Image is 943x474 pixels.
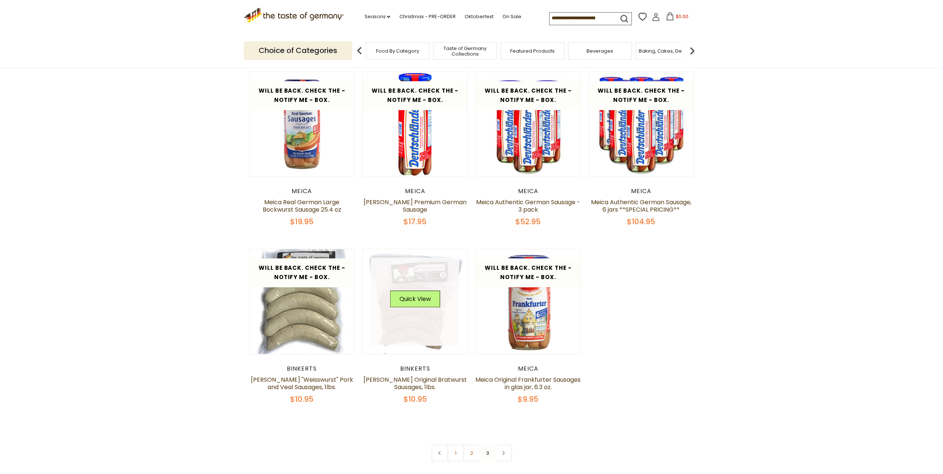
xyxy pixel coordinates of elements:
[515,216,541,227] span: $52.95
[435,46,495,57] a: Taste of Germany Collections
[464,13,493,21] a: Oktoberfest
[249,188,355,195] div: Meica
[639,48,696,54] a: Baking, Cakes, Desserts
[290,216,313,227] span: $19.95
[475,375,581,391] a: Meica Original Frankfurter Sausages in glas jar, 6.3 oz.
[587,48,613,54] a: Beverages
[399,13,455,21] a: Christmas - PRE-ORDER
[588,188,694,195] div: Meica
[627,216,655,227] span: $104.95
[363,198,466,214] a: [PERSON_NAME] Premium German Sausage
[476,249,581,354] img: Meica Original Frankfurter Sausages in glas jar, 6.3 oz.
[244,42,352,60] p: Choice of Categories
[249,365,355,372] div: Binkerts
[476,198,580,214] a: Meica Authentic German Sausage - 3 pack
[363,72,468,177] img: Meica Deutschlander Premium German Sausage
[475,188,581,195] div: Meica
[591,198,691,214] a: Meica Authentic German Sausage, 6 jars **SPECIAL PRICING**
[352,43,367,58] img: previous arrow
[390,291,440,307] button: Quick View
[363,249,468,354] img: Binkert’s Original Bratwurst Sausages, 1lbs.
[475,365,581,372] div: Meica
[476,72,581,177] img: Meica Authentic German Sausage - 3 pack
[661,12,693,23] button: $0.00
[362,188,468,195] div: Meica
[447,445,464,461] a: 1
[362,365,468,372] div: Binkerts
[463,445,480,461] a: 2
[403,394,426,404] span: $10.95
[250,72,355,177] img: Meica Real German Large Bockwurst Sausage 25.4 oz
[250,249,355,354] img: Binkert
[290,394,313,404] span: $10.95
[685,43,700,58] img: next arrow
[251,375,353,391] a: [PERSON_NAME] "Weisswurst" Pork and Veal Sausages, 1lbs.
[376,48,419,54] a: Food By Category
[518,394,538,404] span: $9.95
[589,72,694,177] img: Meica Authentic German Sausage, 6 jars **SPECIAL PRICING**
[404,216,426,227] span: $17.95
[363,375,466,391] a: [PERSON_NAME] Original Bratwurst Sausages, 1lbs.
[510,48,555,54] a: Featured Products
[263,198,341,214] a: Meica Real German Large Bockwurst Sausage 25.4 oz
[502,13,521,21] a: On Sale
[364,13,390,21] a: Seasons
[675,13,688,20] span: $0.00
